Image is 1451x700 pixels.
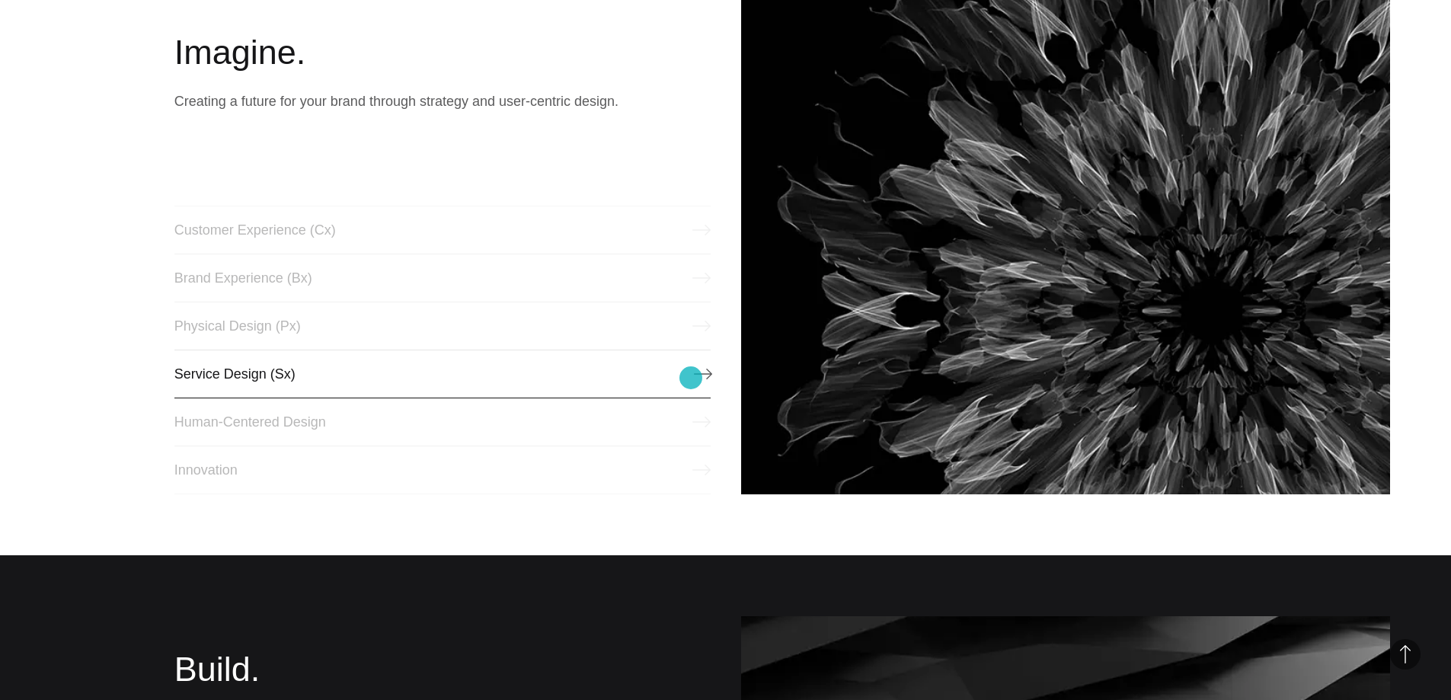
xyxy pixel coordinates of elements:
[1390,639,1421,670] button: Back to Top
[174,350,711,398] a: Service Design (Sx)
[174,206,711,254] a: Customer Experience (Cx)
[174,91,711,112] p: Creating a future for your brand through strategy and user-centric design.
[174,30,711,75] h2: Imagine.
[174,398,711,446] a: Human-Centered Design
[174,302,711,350] a: Physical Design (Px)
[174,446,711,494] a: Innovation
[174,254,711,302] a: Brand Experience (Bx)
[174,647,711,692] h2: Build.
